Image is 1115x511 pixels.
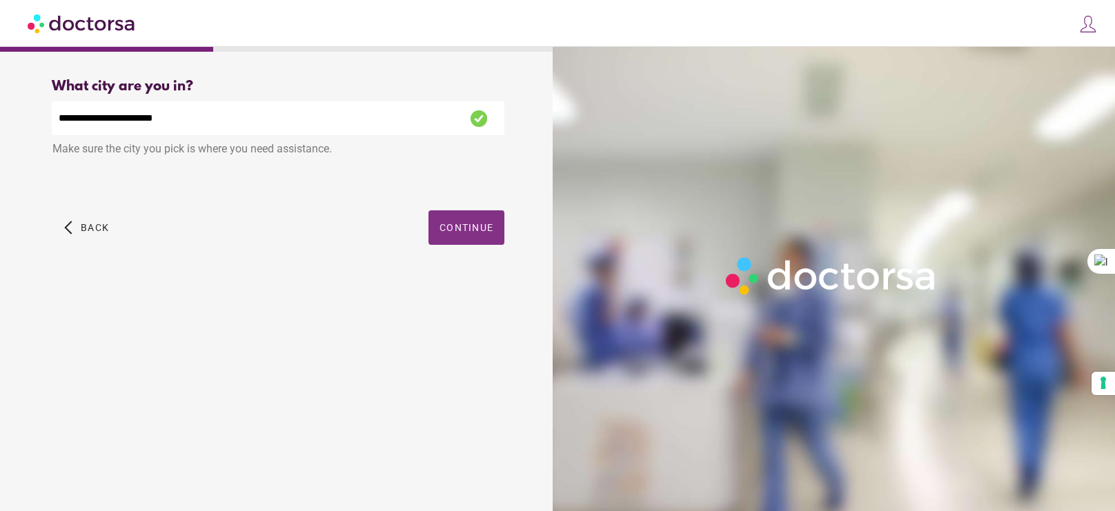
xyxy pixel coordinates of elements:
span: Back [81,222,109,233]
img: icons8-customer-100.png [1078,14,1098,34]
button: Your consent preferences for tracking technologies [1092,372,1115,395]
img: Logo-Doctorsa-trans-White-partial-flat.png [720,251,943,301]
img: Doctorsa.com [28,8,137,39]
div: What city are you in? [52,79,504,94]
button: Continue [428,210,504,245]
button: arrow_back_ios Back [59,210,115,245]
div: Make sure the city you pick is where you need assistance. [52,135,504,166]
span: Continue [440,222,493,233]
